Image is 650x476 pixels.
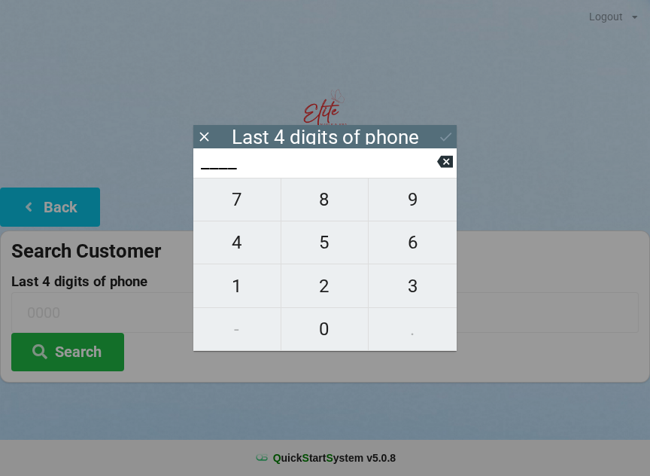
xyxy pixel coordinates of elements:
span: 5 [281,227,369,258]
button: 0 [281,308,369,351]
span: 9 [369,184,457,215]
button: 9 [369,178,457,221]
span: 0 [281,313,369,345]
span: 4 [193,227,281,258]
span: 1 [193,270,281,302]
span: 3 [369,270,457,302]
button: 2 [281,264,369,307]
button: 1 [193,264,281,307]
span: 7 [193,184,281,215]
span: 8 [281,184,369,215]
span: 6 [369,227,457,258]
button: 3 [369,264,457,307]
button: 8 [281,178,369,221]
div: Last 4 digits of phone [232,130,419,145]
button: 7 [193,178,281,221]
button: 4 [193,221,281,264]
span: 2 [281,270,369,302]
button: 5 [281,221,369,264]
button: 6 [369,221,457,264]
